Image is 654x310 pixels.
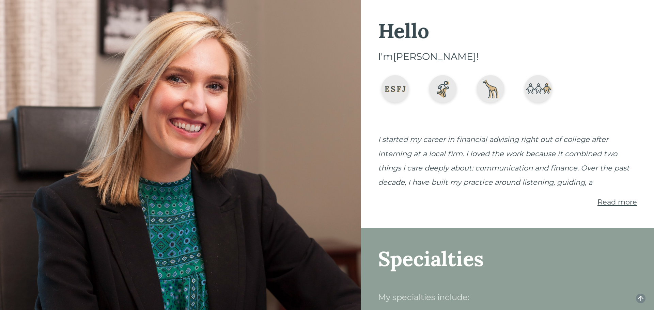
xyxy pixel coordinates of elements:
span: I started my career in financial advising right out of college after interning at a local firm. I... [378,135,629,186]
img: Hobby [426,73,460,107]
img: MBTI [378,73,412,107]
img: Animal [473,73,508,107]
div: Specialties [378,248,637,269]
div: Hello [378,20,637,41]
span: Read more [597,198,637,206]
button: arrow-up [636,294,645,303]
span: arrow-up [637,295,644,302]
div: My specialties include: [378,289,637,306]
img: Birth Order [521,73,555,107]
div: I'm [PERSON_NAME] ! [378,51,637,63]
